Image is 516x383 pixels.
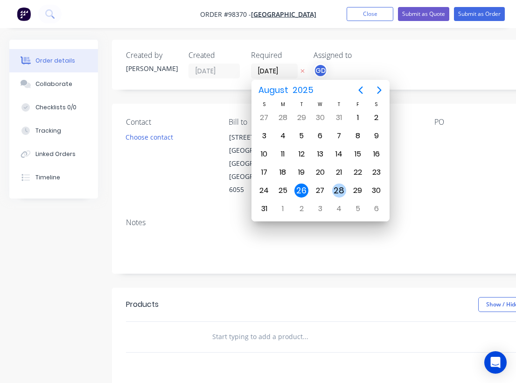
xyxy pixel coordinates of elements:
div: Thursday, August 7, 2025 [332,129,346,143]
button: Previous page [351,81,370,99]
button: Linked Orders [9,142,98,166]
div: [PERSON_NAME] [126,64,177,73]
input: Start typing to add a product... [212,327,398,346]
div: Required [251,51,302,60]
div: Wednesday, August 27, 2025 [313,184,327,198]
span: August [256,82,290,99]
div: T [292,100,311,108]
div: Order details [35,57,75,65]
div: Monday, September 1, 2025 [276,202,290,216]
button: Choose contact [121,130,178,143]
div: Assigned to [314,51,407,60]
div: Friday, August 1, 2025 [351,111,365,125]
button: Close [347,7,393,21]
button: GD [314,64,328,78]
div: Linked Orders [35,150,76,158]
button: Submit as Quote [398,7,449,21]
div: Thursday, August 21, 2025 [332,165,346,179]
div: S [255,100,273,108]
div: Contact [126,118,214,127]
div: Friday, September 5, 2025 [351,202,365,216]
div: Tuesday, July 29, 2025 [294,111,308,125]
div: [STREET_ADDRESS][GEOGRAPHIC_DATA], [GEOGRAPHIC_DATA], [GEOGRAPHIC_DATA], 6055 [221,130,314,197]
div: Monday, July 28, 2025 [276,111,290,125]
div: [GEOGRAPHIC_DATA], [GEOGRAPHIC_DATA], [GEOGRAPHIC_DATA], 6055 [229,144,307,196]
span: Order #98370 - [200,10,251,19]
div: Saturday, September 6, 2025 [370,202,384,216]
span: 2025 [290,82,315,99]
div: Wednesday, August 13, 2025 [313,147,327,161]
button: Collaborate [9,72,98,96]
div: F [349,100,367,108]
div: Thursday, September 4, 2025 [332,202,346,216]
div: Open Intercom Messenger [484,351,507,374]
div: Today, Tuesday, August 26, 2025 [294,184,308,198]
div: Tuesday, September 2, 2025 [294,202,308,216]
div: Checklists 0/0 [35,103,77,112]
div: Tuesday, August 12, 2025 [294,147,308,161]
div: Sunday, August 10, 2025 [257,147,271,161]
div: Friday, August 8, 2025 [351,129,365,143]
div: W [311,100,329,108]
div: Sunday, August 24, 2025 [257,184,271,198]
button: Tracking [9,119,98,142]
div: Bill to [229,118,316,127]
button: Timeline [9,166,98,189]
div: Wednesday, July 30, 2025 [313,111,327,125]
div: Timeline [35,173,60,182]
div: Tuesday, August 19, 2025 [294,165,308,179]
div: Monday, August 11, 2025 [276,147,290,161]
div: Friday, August 22, 2025 [351,165,365,179]
img: Factory [17,7,31,21]
div: Products [126,299,159,310]
button: Checklists 0/0 [9,96,98,119]
div: Wednesday, September 3, 2025 [313,202,327,216]
div: Collaborate [35,80,72,88]
div: Sunday, August 31, 2025 [257,202,271,216]
div: Saturday, August 23, 2025 [370,165,384,179]
div: Friday, August 29, 2025 [351,184,365,198]
div: Sunday, July 27, 2025 [257,111,271,125]
div: [STREET_ADDRESS] [229,131,307,144]
div: Created by [126,51,177,60]
div: Sunday, August 3, 2025 [257,129,271,143]
div: Sunday, August 17, 2025 [257,165,271,179]
div: Saturday, August 2, 2025 [370,111,384,125]
button: Order details [9,49,98,72]
div: Thursday, July 31, 2025 [332,111,346,125]
a: [GEOGRAPHIC_DATA] [251,10,316,19]
div: Monday, August 4, 2025 [276,129,290,143]
div: Monday, August 18, 2025 [276,165,290,179]
div: Thursday, August 14, 2025 [332,147,346,161]
div: S [367,100,386,108]
div: Saturday, August 30, 2025 [370,184,384,198]
div: Tuesday, August 5, 2025 [294,129,308,143]
div: Thursday, August 28, 2025 [332,184,346,198]
div: T [330,100,349,108]
div: Saturday, August 9, 2025 [370,129,384,143]
div: Friday, August 15, 2025 [351,147,365,161]
div: Wednesday, August 6, 2025 [313,129,327,143]
div: Created [188,51,240,60]
div: Monday, August 25, 2025 [276,184,290,198]
button: August2025 [252,82,319,99]
button: Submit as Order [454,7,505,21]
button: Next page [370,81,389,99]
div: Saturday, August 16, 2025 [370,147,384,161]
div: M [273,100,292,108]
div: Wednesday, August 20, 2025 [313,165,327,179]
div: Tracking [35,127,61,135]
